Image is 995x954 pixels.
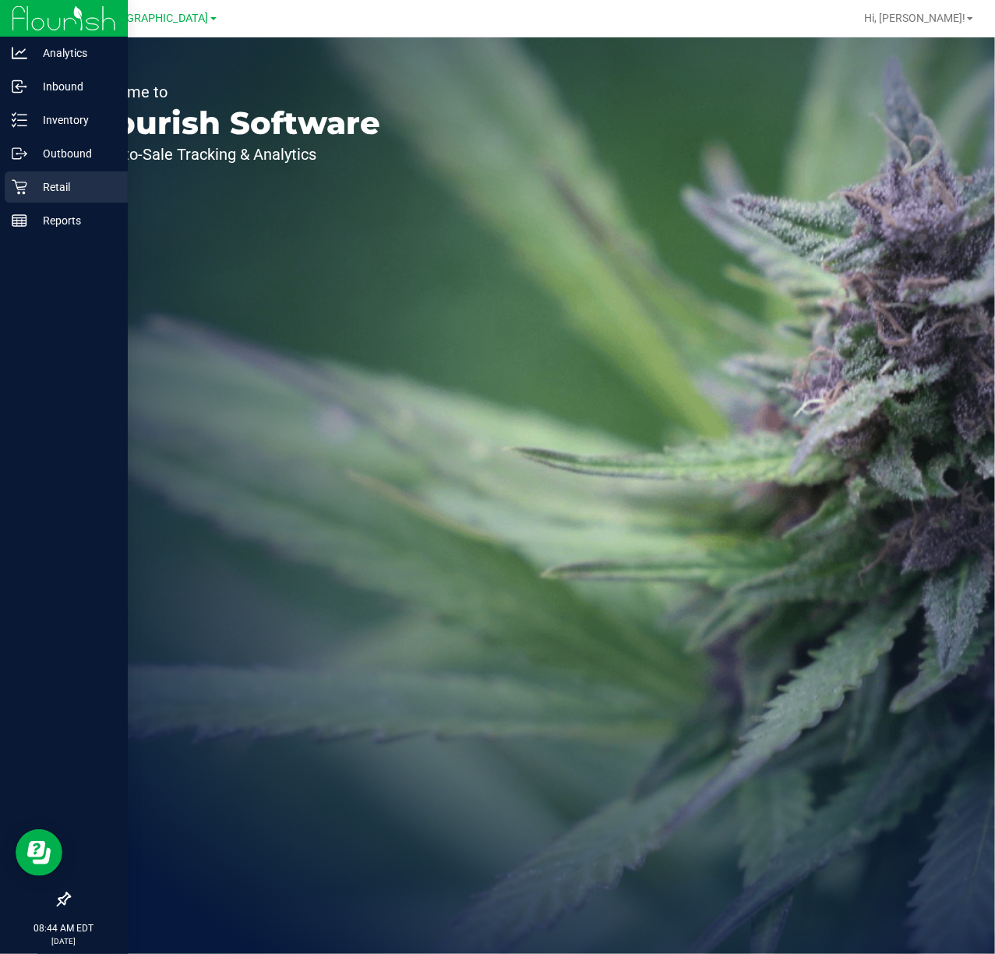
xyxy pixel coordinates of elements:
inline-svg: Reports [12,213,27,228]
span: Hi, [PERSON_NAME]! [864,12,965,24]
p: Analytics [27,44,121,62]
p: Outbound [27,144,121,163]
p: Inventory [27,111,121,129]
p: 08:44 AM EDT [7,921,121,935]
p: Reports [27,211,121,230]
inline-svg: Retail [12,179,27,195]
p: Welcome to [84,84,380,100]
p: Seed-to-Sale Tracking & Analytics [84,147,380,162]
iframe: Resource center [16,829,62,876]
inline-svg: Analytics [12,45,27,61]
inline-svg: Inventory [12,112,27,128]
p: [DATE] [7,935,121,947]
inline-svg: Inbound [12,79,27,94]
p: Flourish Software [84,108,380,139]
p: Inbound [27,77,121,96]
inline-svg: Outbound [12,146,27,161]
p: Retail [27,178,121,196]
span: [GEOGRAPHIC_DATA] [102,12,209,25]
